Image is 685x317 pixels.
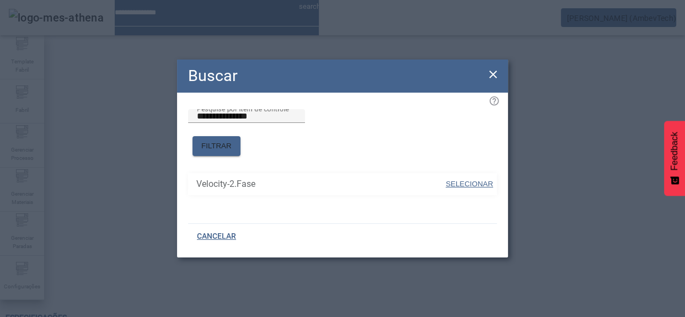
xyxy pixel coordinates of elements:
[664,121,685,196] button: Feedback - Mostrar pesquisa
[445,174,494,194] button: SELECIONAR
[192,136,240,156] button: FILTRAR
[188,64,238,88] h2: Buscar
[188,227,245,246] button: CANCELAR
[196,178,445,191] span: Velocity-2.Fase
[446,180,493,188] span: SELECIONAR
[197,105,289,112] mat-label: Pesquise por item de controle
[670,132,679,170] span: Feedback
[197,231,236,242] span: CANCELAR
[201,141,232,152] span: FILTRAR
